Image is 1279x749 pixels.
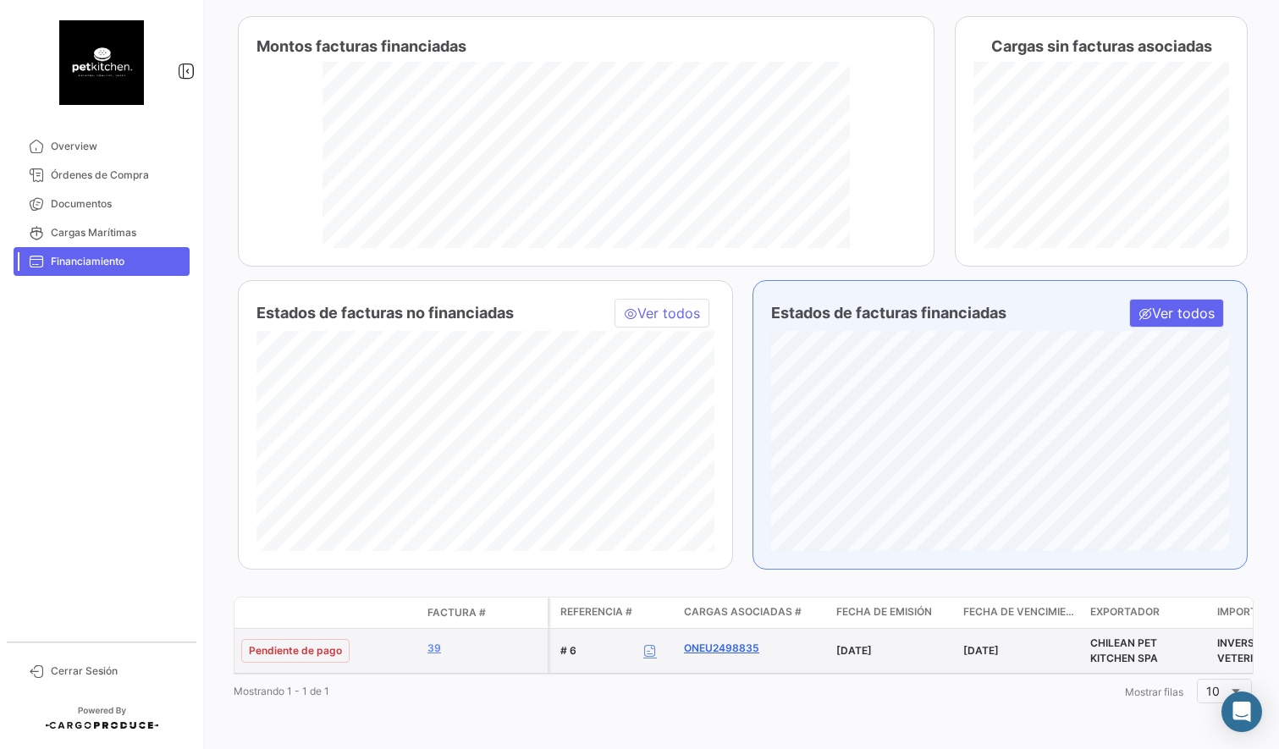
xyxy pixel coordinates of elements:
span: Órdenes de Compra [51,168,183,183]
span: Exportador [1090,604,1160,620]
h4: Estados de facturas no financiadas [256,301,514,325]
a: Documentos [14,190,190,218]
span: 10 [1206,684,1220,698]
span: Factura # [427,605,486,620]
a: ONEU2498835 [684,641,759,656]
img: 54c7ca15-ec7a-4ae1-9078-87519ee09adb.png [59,20,144,105]
h4: Montos facturas financiadas [256,35,466,58]
div: [DATE] [836,643,950,658]
a: Overview [14,132,190,161]
div: CHILEAN PET KITCHEN SPA [1090,636,1204,666]
span: Referencia # [560,604,632,620]
span: Cargas Marítimas [51,225,183,240]
div: [DATE] [963,643,1077,658]
span: Documentos [51,196,183,212]
a: Cargas Marítimas [14,218,190,247]
datatable-header-cell: Exportador [1083,598,1210,628]
a: Órdenes de Compra [14,161,190,190]
span: Cerrar Sesión [51,664,183,679]
span: Fecha de emisión [836,604,932,620]
span: Cargas asociadas # [684,604,802,620]
span: Mostrar filas [1125,686,1183,698]
datatable-header-cell: Fecha de emisión [830,598,956,628]
span: Fecha de vencimiento [963,604,1077,620]
datatable-header-cell: Referencia # [550,598,677,628]
span: Overview [51,139,183,154]
button: Ver todos [615,300,708,327]
a: Financiamiento [14,247,190,276]
datatable-header-cell: Factura # [421,598,548,627]
h4: Estados de facturas financiadas [771,301,1006,325]
div: Abrir Intercom Messenger [1221,691,1262,732]
datatable-header-cell: Cargas asociadas # [677,598,830,628]
span: Financiamiento [51,254,183,269]
datatable-header-cell: Fecha de vencimiento [956,598,1083,628]
button: Ver todos [1130,300,1223,327]
a: 39 [427,641,541,656]
span: # 6 [560,643,576,658]
datatable-header-cell: Estado [234,606,421,620]
span: Pendiente de pago [249,643,342,658]
span: Mostrando 1 - 1 de 1 [234,685,329,697]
